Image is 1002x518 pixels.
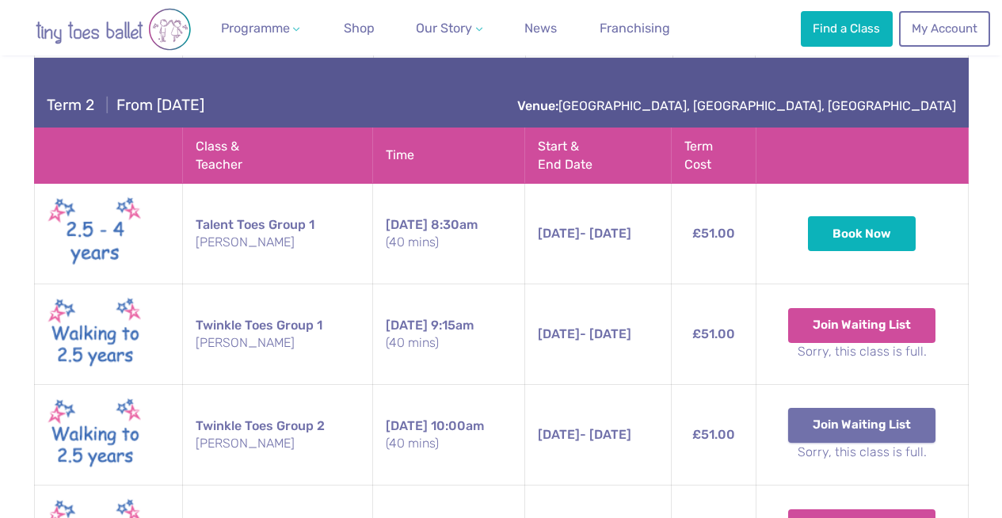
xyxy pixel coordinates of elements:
button: Join Waiting List [788,308,935,343]
img: tiny toes ballet [18,8,208,51]
span: [DATE] [538,326,580,341]
a: Our Story [410,13,489,44]
a: News [518,13,563,44]
strong: Venue: [517,98,558,113]
th: Time [372,128,524,184]
img: Talent toes New (May 2025) [48,193,143,274]
small: (40 mins) [386,334,512,352]
small: (40 mins) [386,234,512,251]
td: £51.00 [672,184,756,284]
span: Shop [344,21,375,36]
td: Talent Toes Group 1 [182,184,372,284]
td: 10:00am [372,385,524,486]
span: | [98,96,116,114]
a: Franchising [593,13,676,44]
td: Twinkle Toes Group 1 [182,284,372,385]
span: Our Story [416,21,472,36]
small: [PERSON_NAME] [196,435,360,452]
img: Walking to Twinkle New (May 2025) [48,294,143,375]
span: - [DATE] [538,326,631,341]
small: (40 mins) [386,435,512,452]
h4: From [DATE] [47,96,204,115]
a: Venue:[GEOGRAPHIC_DATA], [GEOGRAPHIC_DATA], [GEOGRAPHIC_DATA] [517,98,956,113]
img: Walking to Twinkle New (May 2025) [48,394,143,475]
td: £51.00 [672,385,756,486]
button: Join Waiting List [788,408,935,443]
th: Term Cost [672,128,756,184]
a: Shop [337,13,381,44]
span: [DATE] [386,318,428,333]
span: - [DATE] [538,427,631,442]
td: 8:30am [372,184,524,284]
span: [DATE] [538,427,580,442]
span: [DATE] [386,217,428,232]
th: Class & Teacher [182,128,372,184]
small: Sorry, this class is full. [769,343,955,360]
span: - [DATE] [538,226,631,241]
a: My Account [899,11,989,46]
td: 9:15am [372,284,524,385]
span: Franchising [600,21,670,36]
span: [DATE] [386,418,428,433]
span: Term 2 [47,96,94,114]
th: Start & End Date [525,128,672,184]
a: Programme [215,13,307,44]
span: Programme [221,21,290,36]
td: £51.00 [672,284,756,385]
td: Twinkle Toes Group 2 [182,385,372,486]
small: [PERSON_NAME] [196,234,360,251]
a: Find a Class [801,11,893,46]
span: [DATE] [538,226,580,241]
button: Book Now [808,216,916,251]
span: News [524,21,557,36]
small: Sorry, this class is full. [769,444,955,461]
small: [PERSON_NAME] [196,334,360,352]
